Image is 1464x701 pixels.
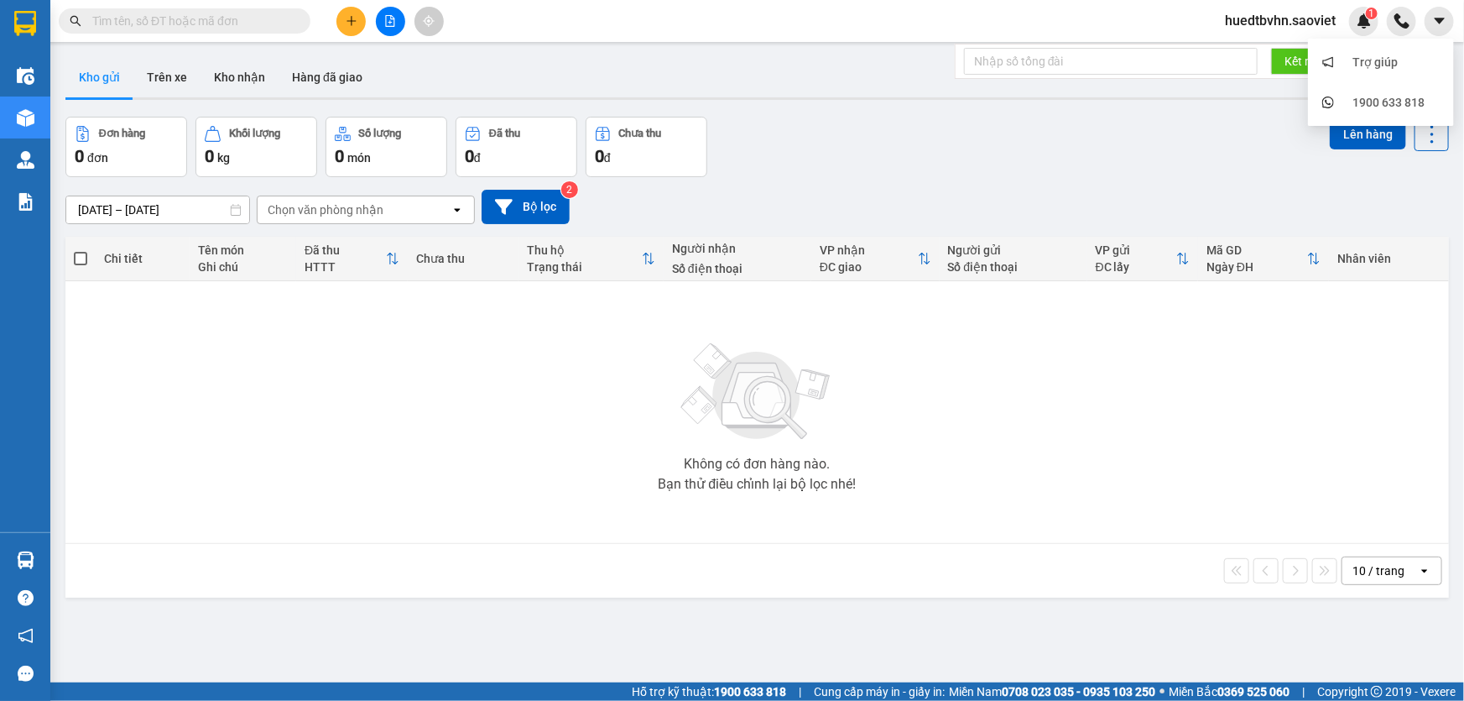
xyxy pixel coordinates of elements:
button: plus [336,7,366,36]
img: warehouse-icon [17,109,34,127]
div: Chưa thu [619,128,662,139]
span: Cung cấp máy in - giấy in: [814,683,945,701]
div: VP gửi [1096,243,1176,257]
span: Kết nối tổng đài [1284,52,1366,71]
div: HTTT [305,260,386,274]
span: đ [604,151,611,165]
div: ĐC giao [820,260,918,274]
div: Số điện thoại [948,260,1079,274]
th: Toggle SortBy [1087,237,1198,281]
sup: 1 [1366,8,1378,19]
span: | [1302,683,1305,701]
div: Số lượng [359,128,402,139]
img: warehouse-icon [17,552,34,569]
span: 0 [205,146,214,166]
button: Đơn hàng0đơn [65,117,187,177]
span: 0 [335,146,344,166]
div: Nhân viên [1337,252,1441,265]
div: Chọn văn phòng nhận [268,201,383,218]
img: svg+xml;base64,PHN2ZyBjbGFzcz0ibGlzdC1wbHVnX19zdmciIHhtbG5zPSJodHRwOi8vd3d3LnczLm9yZy8yMDAwL3N2Zy... [673,333,841,451]
span: file-add [384,15,396,27]
button: Trên xe [133,57,201,97]
button: Chưa thu0đ [586,117,707,177]
img: icon-new-feature [1357,13,1372,29]
input: Select a date range. [66,196,249,223]
span: Miền Nam [949,683,1155,701]
span: 0 [595,146,604,166]
img: phone-icon [1394,13,1409,29]
th: Toggle SortBy [1198,237,1329,281]
svg: open [1418,564,1431,578]
th: Toggle SortBy [296,237,408,281]
div: Bạn thử điều chỉnh lại bộ lọc nhé! [658,478,856,491]
span: | [799,683,801,701]
div: Đã thu [489,128,520,139]
button: Bộ lọc [482,190,570,224]
span: Miền Bắc [1169,683,1289,701]
div: 1900 633 818 [1352,93,1425,112]
div: Đơn hàng [99,128,145,139]
div: VP nhận [820,243,918,257]
span: notification [18,628,34,644]
span: whats-app [1322,97,1334,108]
button: Số lượng0món [326,117,447,177]
button: Kết nối tổng đài [1271,48,1379,75]
span: question-circle [18,590,34,606]
button: Khối lượng0kg [195,117,317,177]
button: file-add [376,7,405,36]
div: ĐC lấy [1096,260,1176,274]
img: solution-icon [17,193,34,211]
th: Toggle SortBy [518,237,664,281]
button: Hàng đã giao [279,57,376,97]
button: Đã thu0đ [456,117,577,177]
span: copyright [1371,686,1383,698]
div: Đã thu [305,243,386,257]
span: notification [1322,56,1334,68]
button: Kho nhận [201,57,279,97]
span: message [18,666,34,682]
button: Kho gửi [65,57,133,97]
strong: 1900 633 818 [714,685,786,698]
img: warehouse-icon [17,67,34,85]
div: Người gửi [948,243,1079,257]
button: caret-down [1425,7,1454,36]
div: 10 / trang [1352,562,1404,579]
strong: 0708 023 035 - 0935 103 250 [1002,685,1155,698]
div: Trợ giúp [1352,53,1398,71]
div: Không có đơn hàng nào. [684,458,830,471]
span: đ [474,151,481,165]
span: kg [217,151,230,165]
span: ⚪️ [1159,688,1164,695]
input: Nhập số tổng đài [964,48,1258,75]
sup: 2 [561,181,578,198]
th: Toggle SortBy [811,237,940,281]
svg: open [451,203,464,217]
span: huedtbvhn.saoviet [1211,10,1349,31]
span: search [70,15,81,27]
img: logo-vxr [14,11,36,36]
span: đơn [87,151,108,165]
div: Ngày ĐH [1206,260,1307,274]
div: Chi tiết [104,252,181,265]
div: Chưa thu [416,252,510,265]
button: Lên hàng [1330,119,1406,149]
strong: 0369 525 060 [1217,685,1289,698]
div: Ghi chú [198,260,288,274]
div: Mã GD [1206,243,1307,257]
div: Thu hộ [527,243,642,257]
img: warehouse-icon [17,151,34,169]
span: caret-down [1432,13,1447,29]
span: 0 [75,146,84,166]
input: Tìm tên, số ĐT hoặc mã đơn [92,12,290,30]
div: Khối lượng [229,128,280,139]
div: Tên món [198,243,288,257]
span: plus [346,15,357,27]
div: Trạng thái [527,260,642,274]
button: aim [414,7,444,36]
div: Số điện thoại [672,262,803,275]
span: aim [423,15,435,27]
div: Người nhận [672,242,803,255]
span: 1 [1368,8,1374,19]
span: Hỗ trợ kỹ thuật: [632,683,786,701]
span: 0 [465,146,474,166]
